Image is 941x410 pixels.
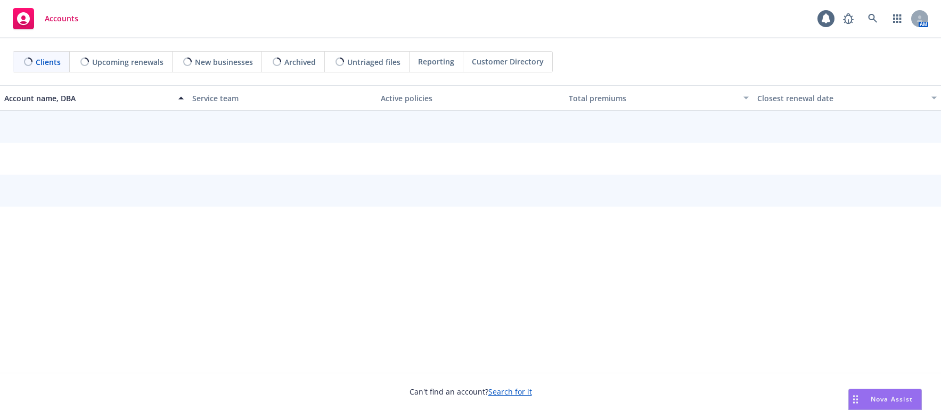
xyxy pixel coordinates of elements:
a: Search [862,8,883,29]
span: Nova Assist [871,395,913,404]
button: Active policies [377,85,564,111]
div: Closest renewal date [757,93,925,104]
a: Switch app [887,8,908,29]
div: Active policies [381,93,560,104]
a: Report a Bug [838,8,859,29]
span: Can't find an account? [410,386,532,397]
div: Service team [192,93,372,104]
button: Service team [188,85,376,111]
div: Account name, DBA [4,93,172,104]
button: Nova Assist [848,389,922,410]
span: Customer Directory [472,56,544,67]
span: Accounts [45,14,78,23]
button: Closest renewal date [753,85,941,111]
button: Total premiums [564,85,752,111]
a: Accounts [9,4,83,34]
span: Clients [36,56,61,68]
a: Search for it [488,387,532,397]
div: Total premiums [569,93,737,104]
div: Drag to move [849,389,862,409]
span: Archived [284,56,316,68]
span: New businesses [195,56,253,68]
span: Untriaged files [347,56,400,68]
span: Reporting [418,56,454,67]
span: Upcoming renewals [92,56,163,68]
